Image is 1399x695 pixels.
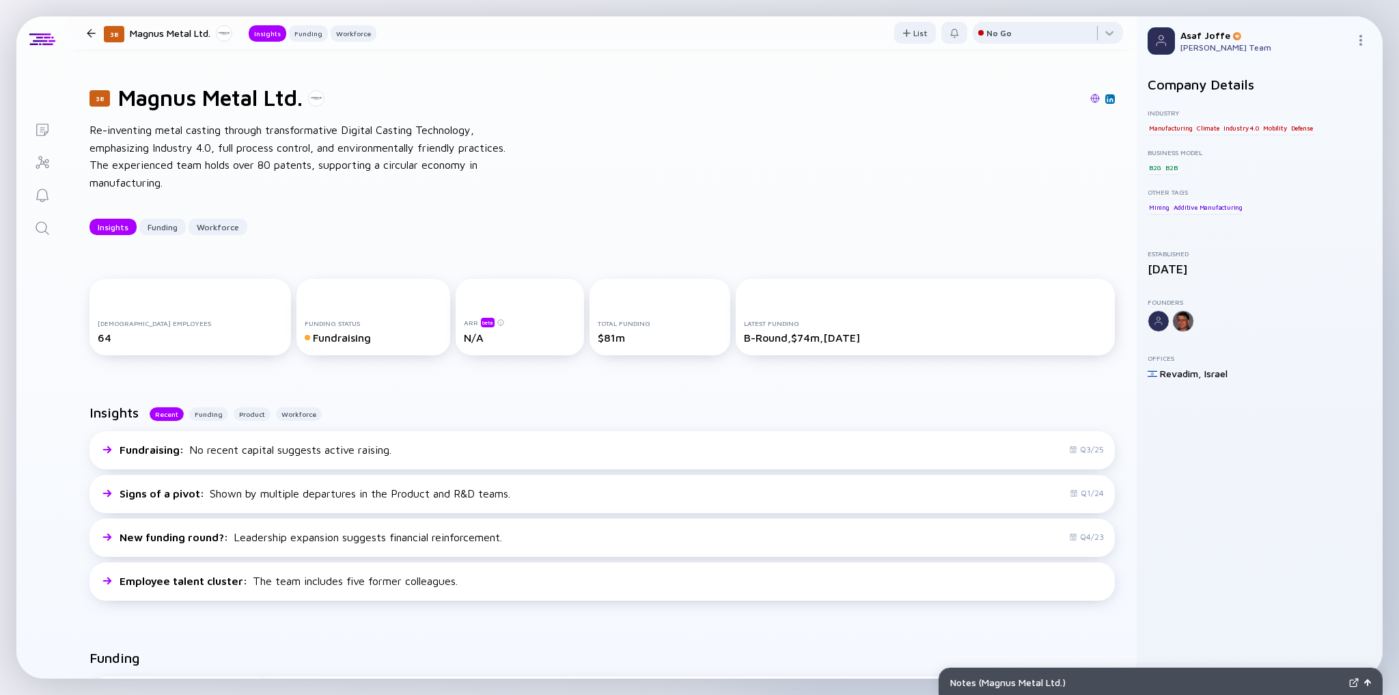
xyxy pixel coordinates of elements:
[150,407,184,421] button: Recent
[1364,679,1371,686] img: Open Notes
[1172,200,1244,214] div: Additive Manufacturing
[89,405,139,420] h2: Insights
[305,319,443,327] div: Funding Status
[16,210,68,243] a: Search
[234,407,271,421] button: Product
[1148,109,1372,117] div: Industry
[1148,200,1171,214] div: Mining
[1195,121,1221,135] div: Climate
[1148,148,1372,156] div: Business Model
[464,331,576,344] div: N/A
[16,145,68,178] a: Investor Map
[120,575,458,587] div: The team includes five former colleagues.
[189,217,247,238] div: Workforce
[249,25,286,42] button: Insights
[289,27,328,40] div: Funding
[305,331,443,344] div: Fundraising
[1069,444,1104,454] div: Q3/25
[249,27,286,40] div: Insights
[1180,29,1350,41] div: Asaf Joffe
[1164,161,1178,174] div: B2B
[1148,161,1162,174] div: B2G
[120,487,207,500] span: Signs of a pivot :
[1148,369,1157,379] img: Israel Flag
[118,85,303,111] h1: Magnus Metal Ltd.
[1349,678,1359,687] img: Expand Notes
[1148,354,1372,362] div: Offices
[894,23,936,44] div: List
[950,677,1344,688] div: Notes ( Magnus Metal Ltd. )
[139,219,186,235] button: Funding
[481,318,495,327] div: beta
[276,407,322,421] button: Workforce
[120,531,502,543] div: Leadership expansion suggests financial reinforcement.
[104,26,124,42] div: 38
[1107,96,1113,103] img: Magnus Metal Ltd. Linkedin Page
[744,331,1107,344] div: B-Round, $74m, [DATE]
[120,444,391,456] div: No recent capital suggests active raising.
[120,575,250,587] span: Employee talent cluster :
[189,407,228,421] button: Funding
[1290,121,1314,135] div: Defense
[1148,77,1372,92] h2: Company Details
[1148,262,1372,276] div: [DATE]
[1262,121,1288,135] div: Mobility
[331,27,376,40] div: Workforce
[986,28,1012,38] div: No Go
[98,331,283,344] div: 64
[1355,35,1366,46] img: Menu
[1222,121,1260,135] div: Industry 4.0
[16,112,68,145] a: Lists
[1148,188,1372,196] div: Other Tags
[1160,368,1202,379] div: Revadim ,
[89,217,137,238] div: Insights
[598,331,722,344] div: $81m
[1070,488,1104,498] div: Q1/24
[89,219,137,235] button: Insights
[189,219,247,235] button: Workforce
[894,22,936,44] button: List
[120,444,186,456] span: Fundraising :
[1148,298,1372,306] div: Founders
[130,25,232,42] div: Magnus Metal Ltd.
[598,319,722,327] div: Total Funding
[1069,532,1104,542] div: Q4/23
[464,317,576,327] div: ARR
[120,531,231,543] span: New funding round? :
[89,650,140,666] h2: Funding
[89,90,110,107] div: 38
[1180,42,1350,53] div: [PERSON_NAME] Team
[1148,121,1193,135] div: Manufacturing
[1204,368,1228,379] div: Israel
[120,487,510,500] div: Shown by multiple departures in the Product and R&D teams.
[1090,94,1100,103] img: Magnus Metal Ltd. Website
[1148,27,1175,55] img: Profile Picture
[98,319,283,327] div: [DEMOGRAPHIC_DATA] Employees
[89,122,527,191] div: Re-inventing metal casting through transformative Digital Casting Technology, emphasizing Industr...
[744,319,1107,327] div: Latest Funding
[289,25,328,42] button: Funding
[1148,249,1372,258] div: Established
[139,217,186,238] div: Funding
[16,178,68,210] a: Reminders
[331,25,376,42] button: Workforce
